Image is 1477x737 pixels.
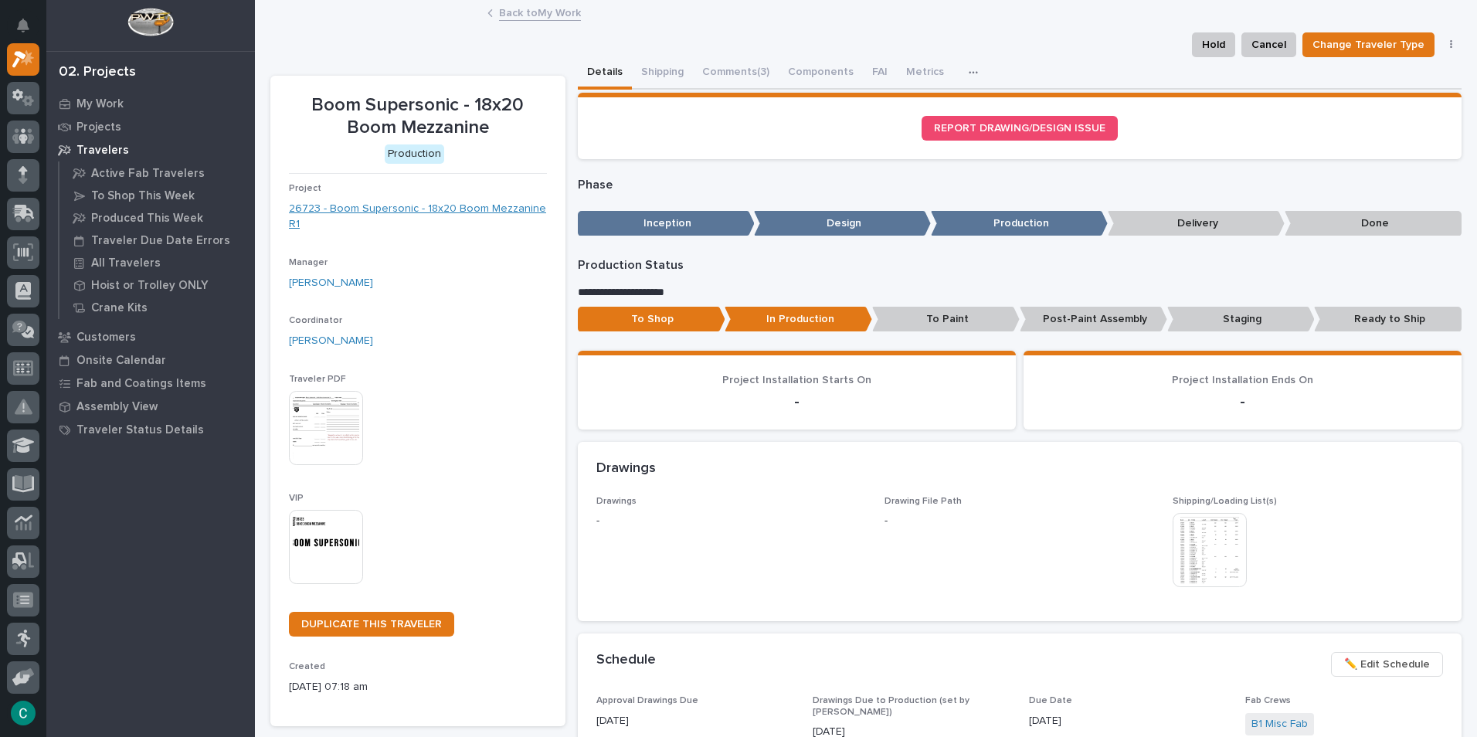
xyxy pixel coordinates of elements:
[1251,36,1286,54] span: Cancel
[91,167,205,181] p: Active Fab Travelers
[1302,32,1435,57] button: Change Traveler Type
[59,64,136,81] div: 02. Projects
[289,184,321,193] span: Project
[76,354,166,368] p: Onsite Calendar
[813,696,969,716] span: Drawings Due to Production (set by [PERSON_NAME])
[76,121,121,134] p: Projects
[596,392,997,411] p: -
[632,57,693,90] button: Shipping
[385,144,444,164] div: Production
[922,116,1118,141] a: REPORT DRAWING/DESIGN ISSUE
[76,423,204,437] p: Traveler Status Details
[1202,36,1225,54] span: Hold
[885,497,962,506] span: Drawing File Path
[46,348,255,372] a: Onsite Calendar
[76,144,129,158] p: Travelers
[7,9,39,42] button: Notifications
[596,713,794,729] p: [DATE]
[301,619,442,630] span: DUPLICATE THIS TRAVELER
[59,274,255,296] a: Hoist or Trolley ONLY
[1285,211,1462,236] p: Done
[46,138,255,161] a: Travelers
[1192,32,1235,57] button: Hold
[1245,696,1291,705] span: Fab Crews
[885,513,888,529] p: -
[1020,307,1167,332] p: Post-Paint Assembly
[76,400,158,414] p: Assembly View
[1314,307,1462,332] p: Ready to Ship
[46,92,255,115] a: My Work
[722,375,871,385] span: Project Installation Starts On
[578,57,632,90] button: Details
[289,316,342,325] span: Coordinator
[596,460,656,477] h2: Drawings
[725,307,872,332] p: In Production
[59,252,255,273] a: All Travelers
[1172,375,1313,385] span: Project Installation Ends On
[91,189,195,203] p: To Shop This Week
[1167,307,1315,332] p: Staging
[872,307,1020,332] p: To Paint
[934,123,1105,134] span: REPORT DRAWING/DESIGN ISSUE
[578,211,755,236] p: Inception
[693,57,779,90] button: Comments (3)
[59,297,255,318] a: Crane Kits
[289,494,304,503] span: VIP
[76,97,124,111] p: My Work
[1331,652,1443,677] button: ✏️ Edit Schedule
[91,212,203,226] p: Produced This Week
[931,211,1108,236] p: Production
[596,696,698,705] span: Approval Drawings Due
[596,652,656,669] h2: Schedule
[289,201,547,233] a: 26723 - Boom Supersonic - 18x20 Boom Mezzanine R1
[1029,696,1072,705] span: Due Date
[91,301,148,315] p: Crane Kits
[289,275,373,291] a: [PERSON_NAME]
[578,307,725,332] p: To Shop
[91,234,230,248] p: Traveler Due Date Errors
[46,395,255,418] a: Assembly View
[897,57,953,90] button: Metrics
[46,325,255,348] a: Customers
[289,258,328,267] span: Manager
[289,662,325,671] span: Created
[863,57,897,90] button: FAI
[46,372,255,395] a: Fab and Coatings Items
[499,3,581,21] a: Back toMy Work
[754,211,931,236] p: Design
[1344,655,1430,674] span: ✏️ Edit Schedule
[91,279,209,293] p: Hoist or Trolley ONLY
[19,19,39,43] div: Notifications
[1029,713,1227,729] p: [DATE]
[76,331,136,345] p: Customers
[1042,392,1443,411] p: -
[596,497,637,506] span: Drawings
[289,333,373,349] a: [PERSON_NAME]
[76,377,206,391] p: Fab and Coatings Items
[289,679,547,695] p: [DATE] 07:18 am
[59,229,255,251] a: Traveler Due Date Errors
[1241,32,1296,57] button: Cancel
[46,418,255,441] a: Traveler Status Details
[127,8,173,36] img: Workspace Logo
[596,513,866,529] p: -
[59,207,255,229] a: Produced This Week
[289,375,346,384] span: Traveler PDF
[578,178,1462,192] p: Phase
[46,115,255,138] a: Projects
[289,612,454,637] a: DUPLICATE THIS TRAVELER
[59,162,255,184] a: Active Fab Travelers
[91,256,161,270] p: All Travelers
[779,57,863,90] button: Components
[1173,497,1277,506] span: Shipping/Loading List(s)
[578,258,1462,273] p: Production Status
[59,185,255,206] a: To Shop This Week
[1312,36,1424,54] span: Change Traveler Type
[289,94,547,139] p: Boom Supersonic - 18x20 Boom Mezzanine
[1108,211,1285,236] p: Delivery
[7,697,39,729] button: users-avatar
[1251,716,1308,732] a: B1 Misc Fab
